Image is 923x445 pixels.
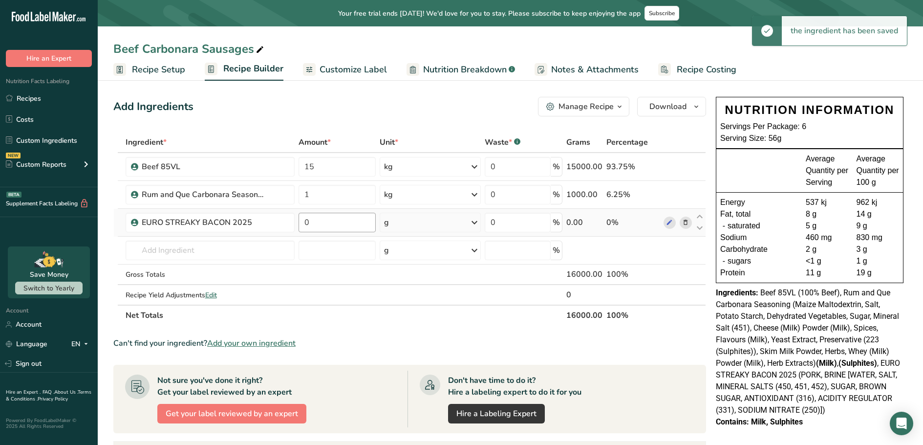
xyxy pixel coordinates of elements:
[716,288,900,415] span: Beef 85VL (100% Beef), Rum and Que Carbonara Seasoning (Maize Maltodextrin, Salt, Potato Starch, ...
[857,232,900,244] div: 830 mg
[806,153,849,188] div: Average Quantity per Serving
[320,63,387,76] span: Customize Label
[6,389,91,402] a: Terms & Conditions .
[384,189,393,200] div: kg
[166,408,298,420] span: Get your label reviewed by an expert
[113,337,706,349] div: Can't find your ingredient?
[6,335,47,353] a: Language
[806,255,849,267] div: <1 g
[380,136,398,148] span: Unit
[857,197,900,208] div: 962 kj
[637,97,706,116] button: Download
[113,59,185,81] a: Recipe Setup
[720,101,899,119] div: NUTRITION INFORMATION
[720,232,747,244] span: Sodium
[658,59,736,81] a: Recipe Costing
[124,305,564,325] th: Net Totals
[126,136,167,148] span: Ingredient
[857,208,900,220] div: 14 g
[303,59,387,81] a: Customize Label
[644,6,679,21] button: Subscribe
[71,338,92,350] div: EN
[806,197,849,208] div: 537 kj
[384,217,389,228] div: g
[126,269,295,280] div: Gross Totals
[604,305,662,325] th: 100%
[15,282,83,294] button: Switch to Yearly
[566,161,602,173] div: 15000.00
[448,375,581,398] div: Don't have time to do it? Hire a labeling expert to do it for you
[6,159,66,170] div: Custom Reports
[566,268,602,280] div: 16000.00
[806,220,849,232] div: 5 g
[566,136,590,148] span: Grams
[205,290,217,300] span: Edit
[806,232,849,244] div: 460 mg
[30,269,68,280] div: Save Money
[142,161,264,173] div: Beef 85VL
[448,404,545,423] a: Hire a Labeling Expert
[857,244,900,255] div: 3 g
[538,97,629,116] button: Manage Recipe
[720,197,745,208] span: Energy
[566,189,602,200] div: 1000.00
[728,220,760,232] span: saturated
[205,58,283,81] a: Recipe Builder
[890,412,913,435] div: Open Intercom Messenger
[606,136,648,148] span: Percentage
[6,418,92,429] div: Powered By FoodLabelMaker © 2025 All Rights Reserved
[23,284,74,293] span: Switch to Yearly
[6,192,21,198] div: BETA
[223,62,283,75] span: Recipe Builder
[782,16,907,45] div: the ingredient has been saved
[142,217,264,228] div: EURO STREAKY BACON 2025
[126,290,295,300] div: Recipe Yield Adjustments
[384,245,389,256] div: g
[677,63,736,76] span: Recipe Costing
[606,161,660,173] div: 93.75%
[43,389,54,396] a: FAQ .
[806,244,849,255] div: 2 g
[857,220,900,232] div: 9 g
[551,63,639,76] span: Notes & Attachments
[816,358,837,368] b: (Milk)
[720,208,751,220] span: Fat, total
[132,63,185,76] span: Recipe Setup
[720,244,768,255] span: Carbohydrate
[157,404,306,423] button: Get your label reviewed by an expert
[728,255,751,267] span: sugars
[857,153,900,188] div: Average Quantity per 100 g
[857,255,900,267] div: 1 g
[838,358,877,368] b: (Sulphites)
[564,305,604,325] th: 16000.00
[338,8,641,19] span: Your free trial ends [DATE]! We'd love for you to stay. Please subscribe to keep enjoying the app
[716,416,903,428] div: Contains: Milk, Sulphites
[558,101,614,112] div: Manage Recipe
[384,161,393,173] div: kg
[6,389,41,396] a: Hire an Expert .
[606,217,660,228] div: 0%
[857,267,900,279] div: 19 g
[566,217,602,228] div: 0.00
[299,136,331,148] span: Amount
[113,99,193,115] div: Add Ingredients
[806,267,849,279] div: 11 g
[423,63,507,76] span: Nutrition Breakdown
[720,121,899,133] div: Servings Per Package: 6
[720,133,899,144] div: Serving Size: 56g
[566,289,602,301] div: 0
[649,9,675,17] span: Subscribe
[207,337,296,349] span: Add your own ingredient
[720,267,745,279] span: Protein
[606,189,660,200] div: 6.25%
[142,189,264,200] div: Rum and Que Carbonara Seasoning
[606,268,660,280] div: 100%
[38,396,68,402] a: Privacy Policy
[806,208,849,220] div: 8 g
[720,255,728,267] div: -
[485,136,520,148] div: Waste
[720,220,728,232] div: -
[126,241,295,260] input: Add Ingredient
[6,50,92,67] button: Hire an Expert
[157,375,292,398] div: Not sure you've done it right? Get your label reviewed by an expert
